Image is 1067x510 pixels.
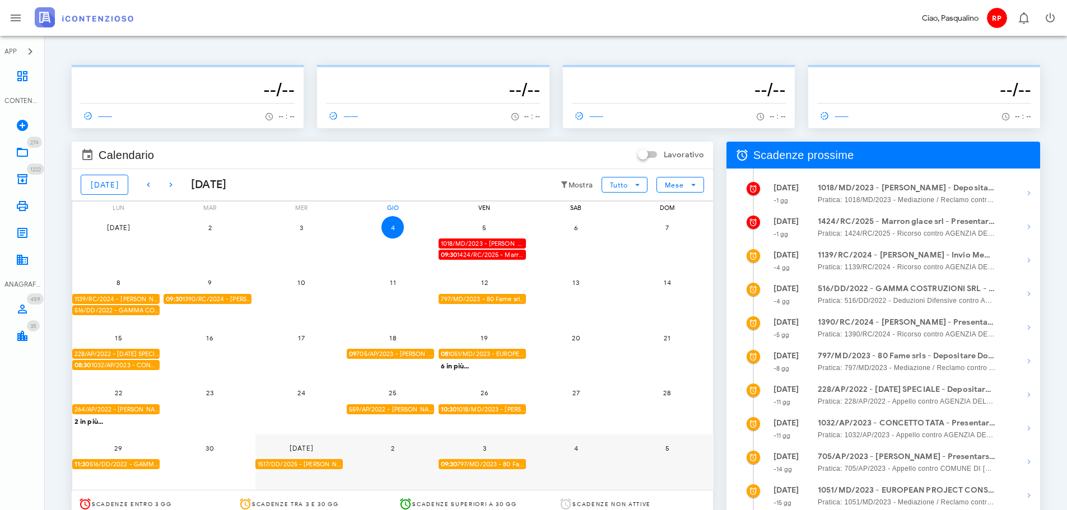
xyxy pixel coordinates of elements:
[818,497,996,508] span: Pratica: 1051/MD/2023 - Mediazione / Reclamo contro AGENZIA DELLE ENTRATE - RISCOSSIONE (Udienza)
[817,108,854,124] a: ------
[817,111,850,121] span: ------
[656,272,678,294] button: 14
[199,444,221,452] span: 30
[441,460,458,468] strong: 09:30
[35,7,133,27] img: logo-text-2x.png
[774,398,791,406] small: -11 gg
[107,444,129,452] span: 29
[199,272,221,294] button: 9
[72,305,160,316] div: 516/DD/2022 - GAMMA COSTRUZIONI SRL - Depositare Documenti per Udienza
[290,382,313,404] button: 24
[569,181,593,190] small: Mostra
[199,382,221,404] button: 23
[81,78,295,101] h3: --/--
[818,283,996,295] strong: 516/DD/2022 - GAMMA COSTRUZIONI SRL - Depositare Documenti per Udienza
[473,334,496,342] span: 19
[818,249,996,261] strong: 1139/RC/2024 - [PERSON_NAME] - Invio Memorie per Udienza
[1018,283,1040,305] button: Mostra dettagli
[774,485,799,495] strong: [DATE]
[99,146,154,164] span: Calendario
[107,326,129,349] button: 15
[473,389,496,397] span: 26
[106,223,131,232] span: [DATE]
[774,418,799,428] strong: [DATE]
[1018,350,1040,372] button: Mostra dettagli
[439,360,530,370] div: 6 in più...
[1018,182,1040,204] button: Mostra dettagli
[664,181,684,189] span: Mese
[27,293,44,305] span: Distintivo
[107,382,129,404] button: 22
[774,183,799,193] strong: [DATE]
[4,96,40,106] div: CONTENZIOSO
[381,382,404,404] button: 25
[441,405,457,413] strong: 10:30
[72,404,160,415] div: 264/AP/2022 - [PERSON_NAME] - Depositare Documenti per Udienza
[565,272,587,294] button: 13
[27,320,40,331] span: Distintivo
[74,459,160,470] span: 516/DD/2022 - GAMMA COSTRUZIONI SRL - Presentarsi in Udienza
[818,216,996,228] strong: 1424/RC/2025 - Marron glace srl - Presentarsi in Udienza
[107,278,129,287] span: 8
[326,69,540,78] p: --------------
[774,351,799,361] strong: [DATE]
[30,296,40,303] span: 459
[290,278,313,287] span: 10
[572,111,604,121] span: ------
[199,278,221,287] span: 9
[656,223,678,232] span: 7
[74,361,91,369] strong: 08:30
[609,181,628,189] span: Tutto
[90,180,119,190] span: [DATE]
[72,202,164,214] div: lun
[818,182,996,194] strong: 1018/MD/2023 - [PERSON_NAME] - Depositare Documenti per Udienza
[565,444,587,452] span: 4
[290,334,313,342] span: 17
[347,202,439,214] div: gio
[199,437,221,459] button: 30
[656,389,678,397] span: 28
[818,484,996,497] strong: 1051/MD/2023 - EUROPEAN PROJECT CONSULTING SRL - Presentarsi in Udienza
[290,272,313,294] button: 10
[473,382,496,404] button: 26
[289,444,314,452] span: [DATE]
[473,437,496,459] button: 3
[439,294,526,305] div: 797/MD/2023 - 80 Fame srls - Depositare Documenti per Udienza
[530,202,622,214] div: sab
[290,437,313,459] button: [DATE]
[441,459,526,470] span: 797/MD/2023 - 80 Fame srls - Presentarsi in Udienza
[381,334,404,342] span: 18
[621,202,713,214] div: dom
[290,326,313,349] button: 17
[252,500,339,508] span: Scadenze tra 3 e 30 gg
[74,460,90,468] strong: 11:30
[441,404,526,415] span: 1018/MD/2023 - [PERSON_NAME]si in Udienza
[381,223,404,232] span: 4
[524,113,541,120] span: -- : --
[572,500,651,508] span: Scadenze non attive
[107,334,129,342] span: 15
[1018,383,1040,406] button: Mostra dettagli
[774,217,799,226] strong: [DATE]
[107,272,129,294] button: 8
[439,238,526,249] div: 1018/MD/2023 - [PERSON_NAME] - Depositare Documenti per Udienza
[255,202,347,214] div: mer
[922,12,979,24] div: Ciao, Pasqualino
[818,295,996,306] span: Pratica: 516/DD/2022 - Deduzioni Difensive contro AGENZIA DELLE ENTRATE - RISCOSSIONE (Udienza)
[1015,113,1031,120] span: -- : --
[565,382,587,404] button: 27
[774,264,790,272] small: -4 gg
[572,108,609,124] a: ------
[565,223,587,232] span: 6
[565,278,587,287] span: 13
[818,429,996,441] span: Pratica: 1032/AP/2023 - Appello contro AGENZIA DELLE ENTRATE - RISCOSSIONE (Udienza)
[664,149,704,161] label: Lavorativo
[818,350,996,362] strong: 797/MD/2023 - 80 Fame srls - Depositare Documenti per Udienza
[818,383,996,396] strong: 228/AP/2022 - [DATE] SPECIALE - Depositare Documenti per Udienza
[441,349,526,359] span: 1051/MD/2023 - EUROPEAN PROJECT CONSULTING SRL - Presentarsi in Udienza
[441,350,448,358] strong: 08
[987,8,1007,28] span: RP
[290,389,313,397] span: 24
[770,113,786,120] span: -- : --
[602,177,647,193] button: Tutto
